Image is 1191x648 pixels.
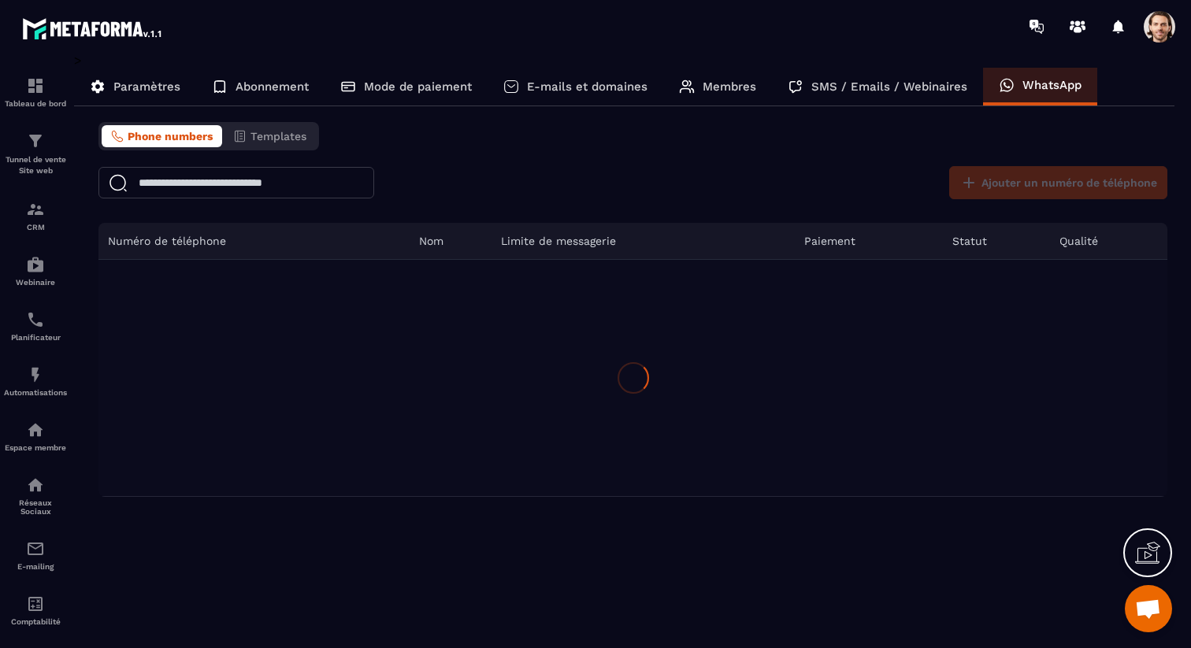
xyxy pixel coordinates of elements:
[4,562,67,571] p: E-mailing
[4,298,67,354] a: schedulerschedulerPlanificateur
[26,76,45,95] img: formation
[4,188,67,243] a: formationformationCRM
[4,65,67,120] a: formationformationTableau de bord
[527,80,647,94] p: E-mails et domaines
[795,223,943,260] th: Paiement
[4,617,67,626] p: Comptabilité
[4,278,67,287] p: Webinaire
[4,388,67,397] p: Automatisations
[4,498,67,516] p: Réseaux Sociaux
[98,223,410,260] th: Numéro de téléphone
[4,354,67,409] a: automationsautomationsAutomatisations
[22,14,164,43] img: logo
[4,333,67,342] p: Planificateur
[4,99,67,108] p: Tableau de bord
[1125,585,1172,632] a: Ouvrir le chat
[943,223,1050,260] th: Statut
[1050,223,1167,260] th: Qualité
[113,80,180,94] p: Paramètres
[364,80,472,94] p: Mode de paiement
[26,365,45,384] img: automations
[26,539,45,558] img: email
[4,528,67,583] a: emailemailE-mailing
[4,409,67,464] a: automationsautomationsEspace membre
[410,223,492,260] th: Nom
[26,255,45,274] img: automations
[26,200,45,219] img: formation
[74,53,1175,497] div: >
[250,130,306,143] span: Templates
[4,464,67,528] a: social-networksocial-networkRéseaux Sociaux
[236,80,309,94] p: Abonnement
[4,154,67,176] p: Tunnel de vente Site web
[26,594,45,613] img: accountant
[1022,78,1082,92] p: WhatsApp
[102,125,222,147] button: Phone numbers
[26,476,45,494] img: social-network
[703,80,756,94] p: Membres
[492,223,795,260] th: Limite de messagerie
[4,120,67,188] a: formationformationTunnel de vente Site web
[128,130,213,143] span: Phone numbers
[4,243,67,298] a: automationsautomationsWebinaire
[224,125,316,147] button: Templates
[26,131,45,150] img: formation
[4,443,67,452] p: Espace membre
[4,583,67,638] a: accountantaccountantComptabilité
[4,223,67,231] p: CRM
[26,420,45,439] img: automations
[811,80,967,94] p: SMS / Emails / Webinaires
[26,310,45,329] img: scheduler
